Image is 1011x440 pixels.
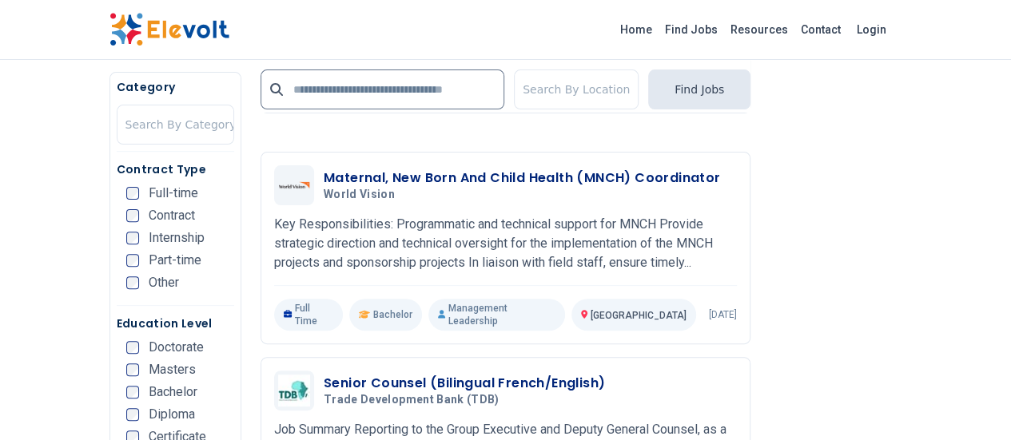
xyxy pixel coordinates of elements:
input: Internship [126,232,139,244]
a: Resources [724,17,794,42]
h3: Senior Counsel (Bilingual French/English) [324,374,605,393]
span: Masters [149,363,196,376]
span: World Vision [324,188,395,202]
p: Management Leadership [428,299,566,331]
span: Bachelor [373,308,412,321]
img: Trade Development Bank (TDB) [278,375,310,406]
a: World VisionMaternal, New Born And Child Health (MNCH) CoordinatorWorld VisionKey Responsibilitie... [274,165,737,331]
input: Contract [126,209,139,222]
span: Contract [149,209,195,222]
a: Find Jobs [659,17,724,42]
input: Diploma [126,408,139,421]
h3: Maternal, New Born And Child Health (MNCH) Coordinator [324,168,721,188]
input: Doctorate [126,341,139,354]
a: Contact [794,17,847,42]
span: Part-time [149,254,201,267]
span: Internship [149,232,205,244]
input: Part-time [126,254,139,267]
span: Diploma [149,408,195,421]
button: Find Jobs [648,69,750,109]
span: Doctorate [149,341,204,354]
span: Trade Development Bank (TDB) [324,393,500,407]
span: Full-time [149,187,198,200]
span: Bachelor [149,386,197,398]
p: Full Time [274,299,344,331]
h5: Contract Type [117,161,234,177]
img: Elevolt [109,13,229,46]
iframe: Chat Widget [931,363,1011,440]
span: [GEOGRAPHIC_DATA] [591,310,687,321]
a: Login [847,14,896,46]
h5: Category [117,79,234,95]
p: [DATE] [709,308,737,321]
a: Home [614,17,659,42]
h5: Education Level [117,315,234,331]
input: Full-time [126,187,139,200]
img: World Vision [278,181,310,189]
span: Other [149,276,179,289]
input: Masters [126,363,139,376]
p: Key Responsibilities: Programmatic and technical support for MNCH Provide strategic direction and... [274,215,737,272]
input: Other [126,276,139,289]
input: Bachelor [126,386,139,398]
